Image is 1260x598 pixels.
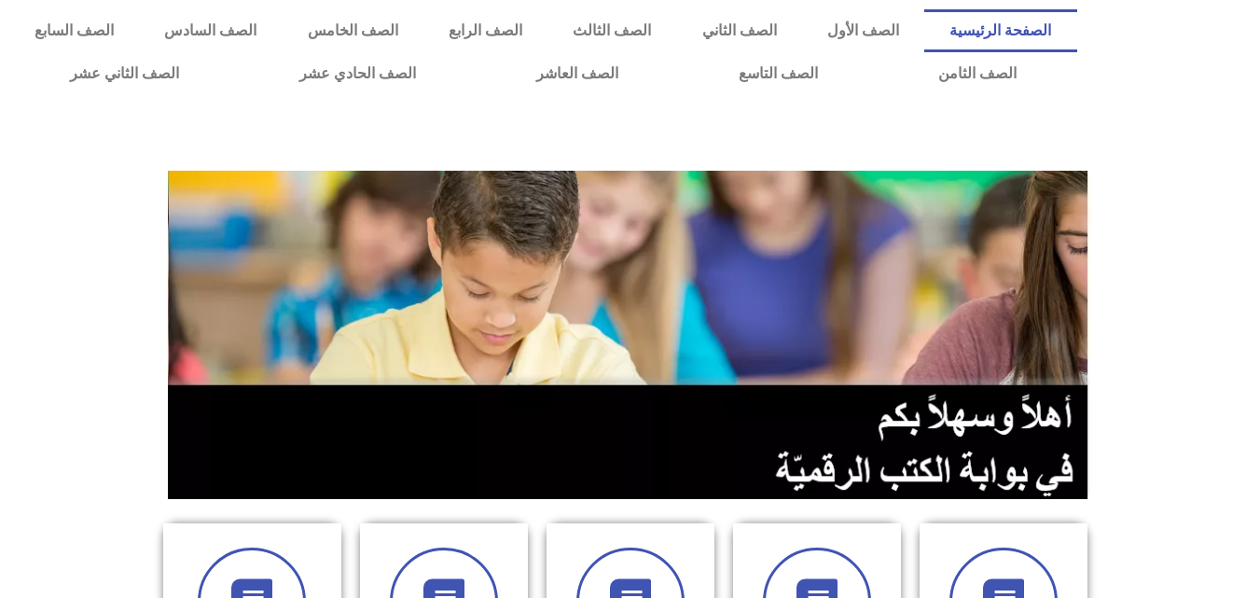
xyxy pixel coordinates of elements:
[677,9,802,52] a: الصف الثاني
[9,9,139,52] a: الصف السابع
[878,52,1076,95] a: الصف الثامن
[9,52,239,95] a: الصف الثاني عشر
[924,9,1076,52] a: الصفحة الرئيسية
[802,9,924,52] a: الصف الأول
[476,52,678,95] a: الصف العاشر
[283,9,423,52] a: الصف الخامس
[547,9,676,52] a: الصف الثالث
[139,9,282,52] a: الصف السادس
[239,52,476,95] a: الصف الحادي عشر
[678,52,878,95] a: الصف التاسع
[423,9,547,52] a: الصف الرابع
